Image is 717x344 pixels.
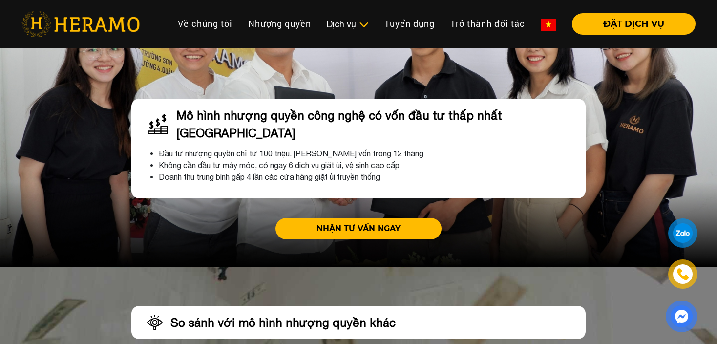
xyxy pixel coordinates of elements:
a: ĐẶT DỊCH VỤ [564,20,696,28]
div: Mô hình nhượng quyền công nghệ có vốn đầu tư thấp nhất [GEOGRAPHIC_DATA] [176,107,578,142]
button: ĐẶT DỊCH VỤ [572,13,696,35]
a: phone-icon [670,261,696,287]
li: Doanh thu trung bình gấp 4 lần các cửa hàng giặt ủi truyền thống [159,171,578,183]
li: Không cần đầu tư máy móc, có ngay 6 dịch vụ giặt ủi, vệ sinh cao cấp [159,159,578,171]
a: Tuyển dụng [377,13,443,34]
img: phone-icon [676,268,689,280]
img: money.svg [139,109,169,139]
img: vn-flag.png [541,19,556,31]
div: Dịch vụ [327,18,369,31]
a: Về chúng tôi [170,13,240,34]
a: Trở thành đối tác [443,13,533,34]
img: subToggleIcon [358,20,369,30]
a: NHẬN TƯ VẤN NGAY [275,218,442,239]
img: heramo-logo.png [21,11,140,37]
a: Nhượng quyền [240,13,319,34]
div: So sánh với mô hình nhượng quyền khác [170,314,396,331]
li: Đầu tư nhượng quyền chỉ từ 100 triệu. [PERSON_NAME] vốn trong 12 tháng [159,148,578,159]
img: eye.svg [139,314,163,331]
